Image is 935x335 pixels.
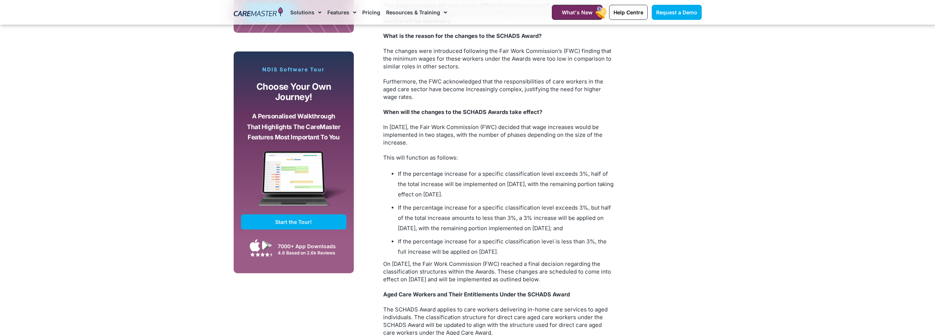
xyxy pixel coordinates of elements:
[278,242,343,250] div: 7000+ App Downloads
[383,47,615,70] p: The changes were introduced following the Fair Work Commission’s (FWC) finding that the minimum w...
[614,9,643,15] span: Help Centre
[278,250,343,256] div: 4.6 Based on 2.6k Reviews
[398,169,615,200] li: If the percentage increase for a specific classification level exceeds 3%, half of the total incr...
[656,9,697,15] span: Request a Demo
[552,5,603,20] a: What's New
[398,203,615,234] li: If the percentage increase for a specific classification level exceeds 3%, but half of the total ...
[383,32,542,39] strong: What is the reason for the changes to the SCHADS Award?
[241,151,347,214] img: CareMaster Software Mockup on Screen
[398,236,615,257] li: If the percentage increase for a specific classification level is less than 3%, the full increase...
[383,291,570,298] strong: Aged Care Workers and Their Entitlements Under the SCHADS Award
[262,240,272,251] img: Google Play App Icon
[250,252,272,257] img: Google Play Store App Review Stars
[234,7,283,18] img: CareMaster Logo
[250,239,260,252] img: Apple App Store Icon
[241,214,347,229] a: Start the Tour!
[383,123,615,146] p: In [DATE], the Fair Work Commission (FWC) decided that wage increases would be implemented in two...
[383,108,542,115] strong: When will the changes to the SCHADS Awards take effect?
[609,5,648,20] a: Help Centre
[652,5,702,20] a: Request a Demo
[241,66,347,73] p: NDIS Software Tour
[247,82,341,103] p: Choose your own journey!
[247,111,341,143] p: A personalised walkthrough that highlights the CareMaster features most important to you
[383,154,615,161] p: This will function as follows:
[383,78,615,101] p: Furthermore, the FWC acknowledged that the responsibilities of care workers in the aged care sect...
[383,260,615,283] p: On [DATE], the Fair Work Commission (FWC) reached a final decision regarding the classification s...
[275,219,312,225] span: Start the Tour!
[562,9,593,15] span: What's New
